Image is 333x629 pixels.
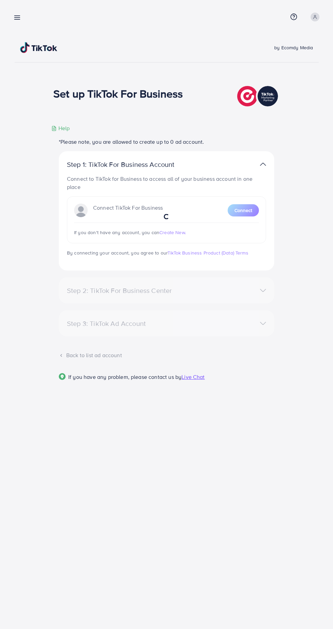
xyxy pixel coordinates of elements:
p: Step 1: TikTok For Business Account [67,160,196,169]
img: TikTok partner [237,84,280,108]
div: Help [51,124,70,132]
img: TikTok [20,42,57,53]
span: by Ecomdy Media [274,44,313,51]
img: Popup guide [59,373,66,380]
p: *Please note, you are allowed to create up to 0 ad account. [59,138,274,146]
span: Live Chat [181,373,205,381]
div: Back to list ad account [59,351,274,359]
span: If you have any problem, please contact us by [68,373,181,381]
h1: Set up TikTok For Business [53,87,183,100]
img: TikTok partner [260,159,266,169]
